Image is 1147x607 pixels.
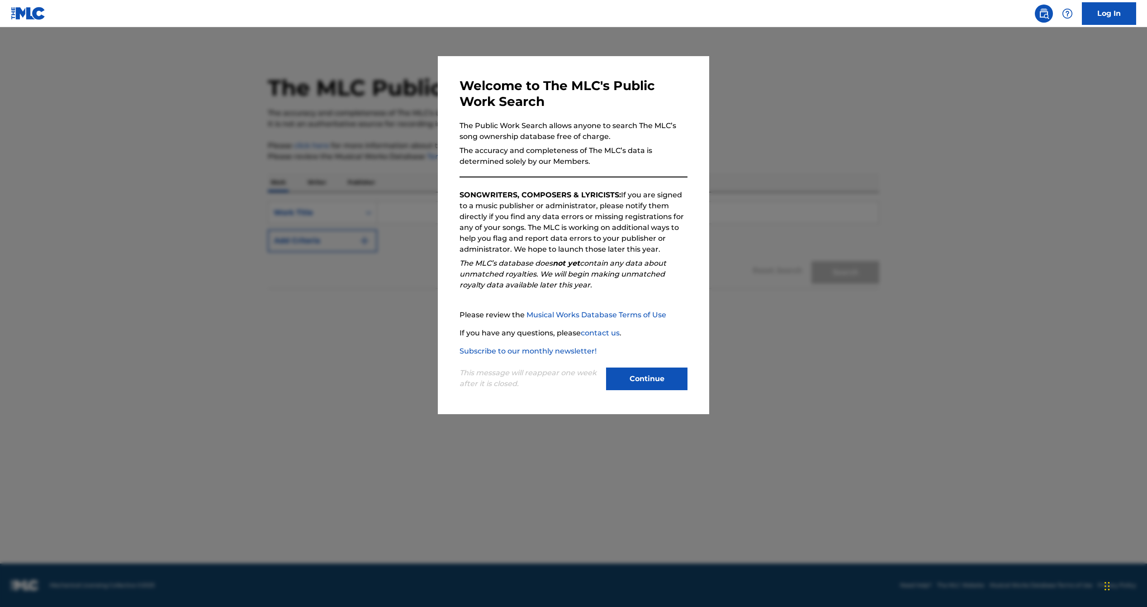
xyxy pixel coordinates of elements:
[1035,5,1053,23] a: Public Search
[460,347,597,355] a: Subscribe to our monthly newsletter!
[1062,8,1073,19] img: help
[1104,573,1110,600] div: Drag
[1038,8,1049,19] img: search
[606,368,687,390] button: Continue
[460,120,687,142] p: The Public Work Search allows anyone to search The MLC’s song ownership database free of charge.
[460,328,687,339] p: If you have any questions, please .
[553,259,580,268] strong: not yet
[1102,564,1147,607] iframe: Chat Widget
[460,368,601,389] p: This message will reappear one week after it is closed.
[11,7,46,20] img: MLC Logo
[526,311,666,319] a: Musical Works Database Terms of Use
[460,78,687,110] h3: Welcome to The MLC's Public Work Search
[460,259,666,289] em: The MLC’s database does contain any data about unmatched royalties. We will begin making unmatche...
[460,190,687,255] p: If you are signed to a music publisher or administrator, please notify them directly if you find ...
[460,310,687,320] p: Please review the
[581,329,620,337] a: contact us
[460,145,687,167] p: The accuracy and completeness of The MLC’s data is determined solely by our Members.
[1082,2,1136,25] a: Log In
[460,191,621,199] strong: SONGWRITERS, COMPOSERS & LYRICISTS:
[1058,5,1076,23] div: Help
